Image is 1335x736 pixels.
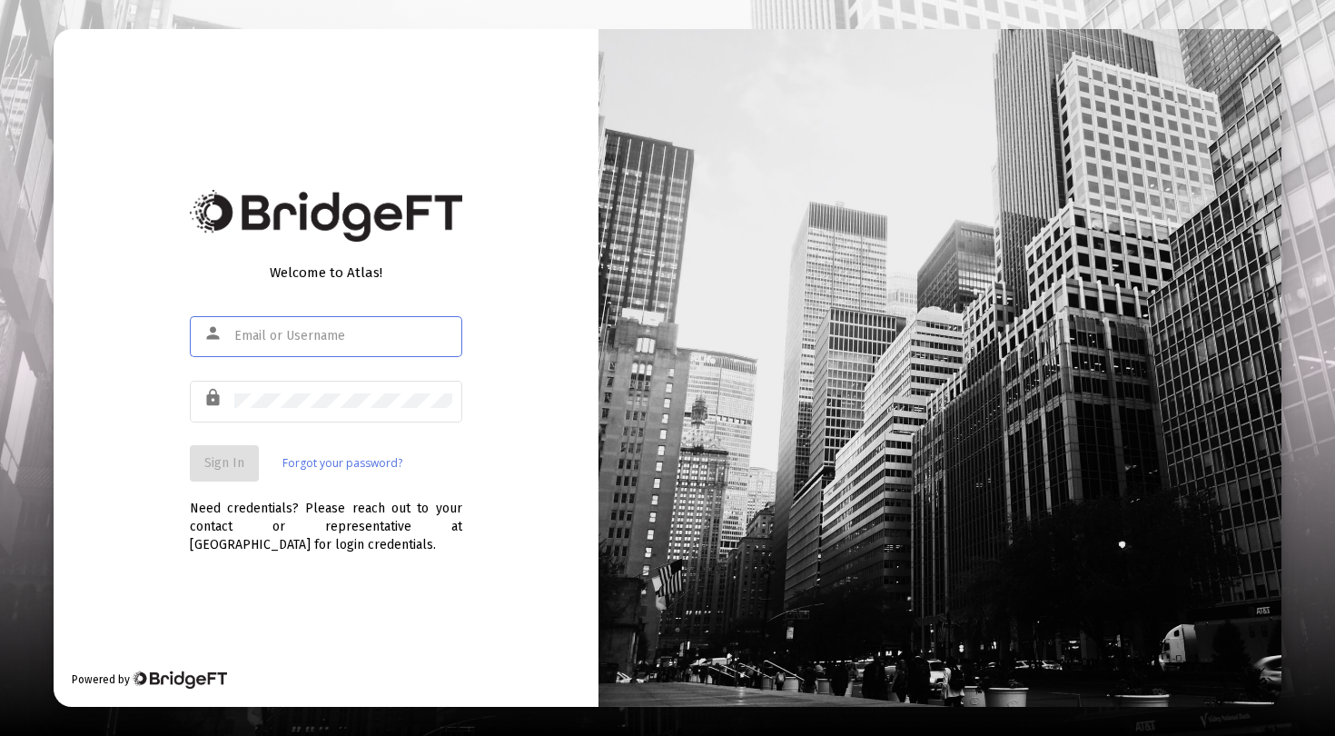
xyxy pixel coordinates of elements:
div: Welcome to Atlas! [190,264,462,282]
mat-icon: person [203,323,225,344]
div: Need credentials? Please reach out to your contact or representative at [GEOGRAPHIC_DATA] for log... [190,482,462,554]
div: Powered by [72,671,227,689]
span: Sign In [204,455,244,471]
img: Bridge Financial Technology Logo [132,671,227,689]
input: Email or Username [234,329,452,343]
button: Sign In [190,445,259,482]
img: Bridge Financial Technology Logo [190,190,462,242]
a: Forgot your password? [282,454,402,472]
mat-icon: lock [203,387,225,409]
